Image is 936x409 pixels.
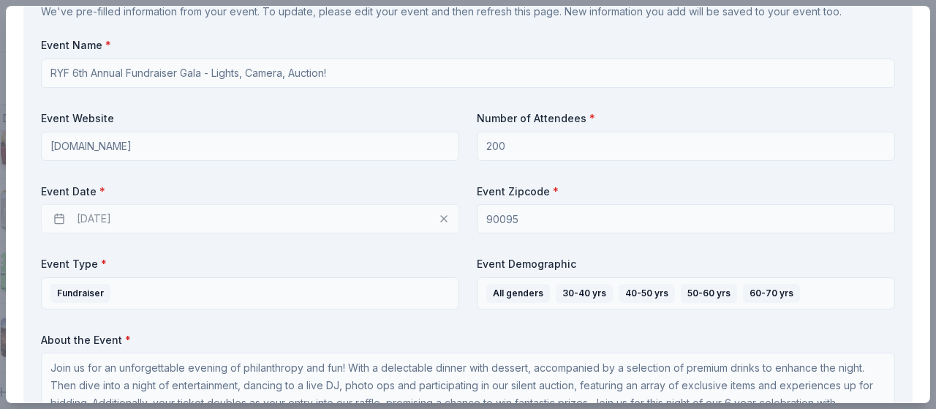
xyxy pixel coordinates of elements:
label: Event Name [41,38,895,53]
label: Event Website [41,111,459,126]
label: Event Date [41,184,459,199]
div: Fundraiser [50,284,110,303]
label: About the Event [41,333,895,348]
label: Event Demographic [477,257,895,271]
label: Event Zipcode [477,184,895,199]
label: Event Type [41,257,459,271]
button: Fundraiser [41,277,459,309]
label: Number of Attendees [477,111,895,126]
div: 30-40 yrs [556,284,613,303]
div: 40-50 yrs [619,284,675,303]
div: All genders [486,284,550,303]
div: We've pre-filled information from your event. To update, please edit your event and then refresh ... [41,3,895,20]
div: 50-60 yrs [681,284,737,303]
button: All genders30-40 yrs40-50 yrs50-60 yrs60-70 yrs [477,277,895,309]
div: 60-70 yrs [743,284,800,303]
